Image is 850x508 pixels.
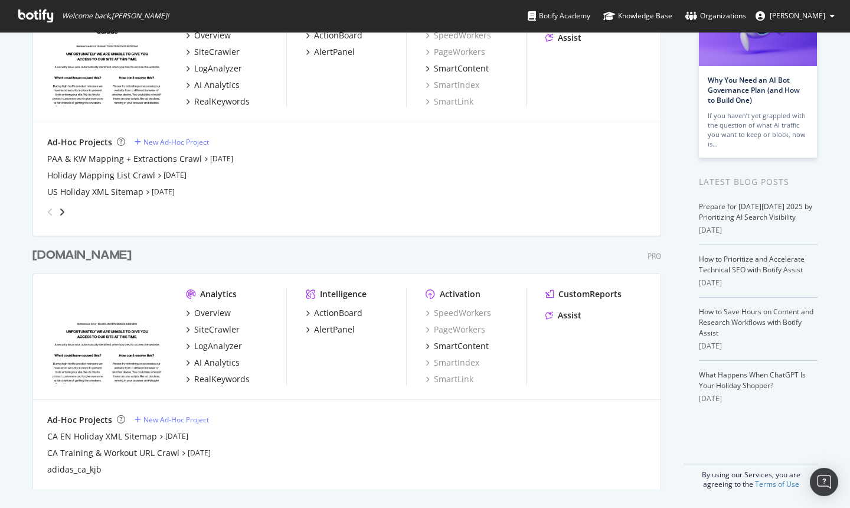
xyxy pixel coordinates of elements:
div: [DATE] [699,393,818,404]
a: AlertPanel [306,46,355,58]
a: ActionBoard [306,30,362,41]
a: Why You Need an AI Bot Governance Plan (and How to Build One) [708,75,800,105]
div: RealKeywords [194,373,250,385]
a: CustomReports [545,288,622,300]
a: AI Analytics [186,79,240,91]
div: [DATE] [699,225,818,236]
a: Terms of Use [755,479,799,489]
div: ActionBoard [314,307,362,319]
div: [DATE] [699,341,818,351]
span: Kate Fischer [770,11,825,21]
div: LogAnalyzer [194,340,242,352]
div: If you haven’t yet grappled with the question of what AI traffic you want to keep or block, now is… [708,111,808,149]
div: Overview [194,30,231,41]
a: New Ad-Hoc Project [135,137,209,147]
div: By using our Services, you are agreeing to the [684,464,818,489]
a: ActionBoard [306,307,362,319]
a: Holiday Mapping List Crawl [47,170,155,181]
div: RealKeywords [194,96,250,108]
div: Organizations [685,10,746,22]
div: angle-left [42,203,58,222]
a: AlertPanel [306,324,355,336]
div: [DOMAIN_NAME] [32,247,132,264]
div: New Ad-Hoc Project [143,137,209,147]
a: [DATE] [188,448,211,458]
a: [DATE] [165,431,188,441]
a: PAA & KW Mapping + Extractions Crawl [47,153,202,165]
div: AlertPanel [314,46,355,58]
a: [DOMAIN_NAME] [32,247,136,264]
a: SiteCrawler [186,324,240,336]
div: AI Analytics [194,79,240,91]
div: SiteCrawler [194,46,240,58]
div: SmartContent [434,63,489,74]
div: Intelligence [320,288,367,300]
a: SmartLink [426,96,473,108]
a: US Holiday XML Sitemap [47,186,143,198]
a: Assist [545,32,581,44]
div: New Ad-Hoc Project [143,415,209,425]
div: Latest Blog Posts [699,175,818,188]
a: SmartLink [426,373,473,385]
div: ActionBoard [314,30,362,41]
div: angle-right [58,206,66,218]
div: Pro [648,251,661,261]
div: [DATE] [699,278,818,288]
a: How to Save Hours on Content and Research Workflows with Botify Assist [699,307,813,338]
div: Analytics [200,288,237,300]
div: Overview [194,307,231,319]
a: LogAnalyzer [186,340,242,352]
div: SpeedWorkers [426,30,491,41]
div: LogAnalyzer [194,63,242,74]
img: adidas.com/us [47,11,167,106]
div: Ad-Hoc Projects [47,414,112,426]
a: SmartIndex [426,357,479,369]
div: Activation [440,288,480,300]
a: CA EN Holiday XML Sitemap [47,431,157,442]
a: Overview [186,307,231,319]
a: AI Analytics [186,357,240,369]
div: SiteCrawler [194,324,240,336]
div: Assist [558,32,581,44]
a: SmartContent [426,63,489,74]
div: AI Analytics [194,357,240,369]
a: SmartIndex [426,79,479,91]
div: Assist [558,310,581,321]
div: Ad-Hoc Projects [47,136,112,148]
a: CA Training & Workout URL Crawl [47,447,179,459]
a: [DATE] [210,154,233,164]
div: CustomReports [558,288,622,300]
div: SmartContent [434,340,489,352]
a: New Ad-Hoc Project [135,415,209,425]
a: What Happens When ChatGPT Is Your Holiday Shopper? [699,370,806,390]
div: Knowledge Base [603,10,672,22]
a: Overview [186,30,231,41]
div: Open Intercom Messenger [810,468,838,496]
a: [DATE] [164,170,187,180]
a: Assist [545,310,581,321]
button: [PERSON_NAME] [746,6,844,25]
a: adidas_ca_kjb [47,464,102,476]
img: adidas.ca [47,288,167,384]
a: RealKeywords [186,96,250,108]
a: How to Prioritize and Accelerate Technical SEO with Botify Assist [699,254,805,275]
span: Welcome back, [PERSON_NAME] ! [62,11,169,21]
a: PageWorkers [426,324,485,336]
a: PageWorkers [426,46,485,58]
a: SpeedWorkers [426,307,491,319]
div: Botify Academy [528,10,590,22]
a: RealKeywords [186,373,250,385]
a: Prepare for [DATE][DATE] 2025 by Prioritizing AI Search Visibility [699,201,812,222]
